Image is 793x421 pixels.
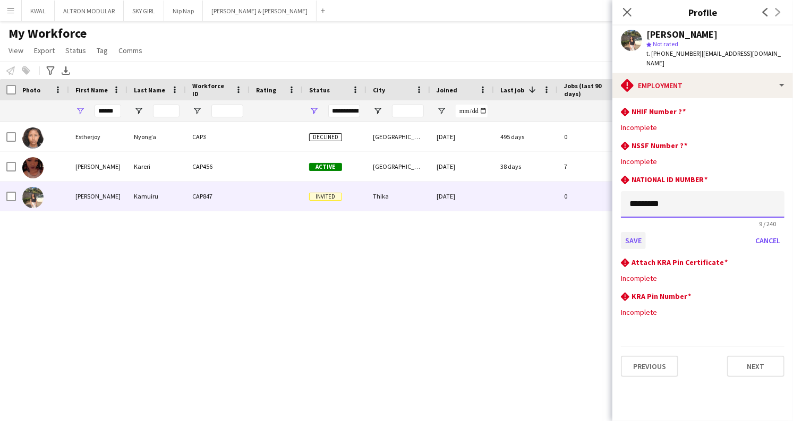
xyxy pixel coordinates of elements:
div: 495 days [494,122,558,151]
button: Open Filter Menu [373,106,382,116]
button: Open Filter Menu [75,106,85,116]
h3: KRA Pin Number [632,291,691,301]
div: [DATE] [430,122,494,151]
app-action-btn: Export XLSX [59,64,72,77]
input: First Name Filter Input [95,105,121,117]
span: Photo [22,86,40,94]
div: Incomplete [621,273,785,283]
span: My Workforce [8,25,87,41]
a: Tag [92,44,112,57]
span: Export [34,46,55,55]
div: CAP3 [186,122,250,151]
img: Estherjoy Nyong’a [22,127,44,149]
div: Incomplete [621,123,785,132]
span: Active [309,163,342,171]
span: 9 / 240 [751,220,785,228]
span: t. [PHONE_NUMBER] [646,49,702,57]
button: Save [621,232,646,249]
div: [DATE] [430,152,494,181]
button: Next [727,356,785,377]
button: SKY GIRL [124,1,164,21]
div: [DATE] [430,182,494,211]
span: Rating [256,86,276,94]
a: Comms [114,44,147,57]
button: [PERSON_NAME] & [PERSON_NAME] [203,1,317,21]
div: [GEOGRAPHIC_DATA] [366,152,430,181]
img: Esther Wangari Kamuiru [22,187,44,208]
span: Joined [437,86,457,94]
button: Open Filter Menu [192,106,202,116]
div: 38 days [494,152,558,181]
div: CAP847 [186,182,250,211]
div: 0 [558,122,627,151]
h3: NSSF Number ? [632,141,687,150]
span: View [8,46,23,55]
input: Joined Filter Input [456,105,488,117]
div: Kamuiru [127,182,186,211]
div: 0 [558,182,627,211]
span: Invited [309,193,342,201]
span: Last job [500,86,524,94]
span: | [EMAIL_ADDRESS][DOMAIN_NAME] [646,49,781,67]
span: City [373,86,385,94]
button: ALTRON MODULAR [55,1,124,21]
img: Esther Kareri [22,157,44,178]
a: View [4,44,28,57]
span: Last Name [134,86,165,94]
span: Jobs (last 90 days) [564,82,608,98]
span: Comms [118,46,142,55]
h3: Attach KRA Pin Certificate [632,257,728,267]
button: KWAL [22,1,55,21]
div: 7 [558,152,627,181]
button: Cancel [751,232,785,249]
a: Status [61,44,90,57]
div: Incomplete [621,307,785,317]
span: Workforce ID [192,82,231,98]
span: Tag [97,46,108,55]
div: [GEOGRAPHIC_DATA] [366,122,430,151]
app-action-btn: Advanced filters [44,64,57,77]
span: Declined [309,133,342,141]
div: Employment [612,73,793,98]
h3: NATIONAL ID NUMBER [632,175,707,184]
button: Open Filter Menu [134,106,143,116]
button: Open Filter Menu [437,106,446,116]
span: First Name [75,86,108,94]
div: Estherjoy [69,122,127,151]
span: Status [309,86,330,94]
div: [PERSON_NAME] [69,182,127,211]
div: [PERSON_NAME] [646,30,718,39]
h3: NHIF Number ? [632,107,686,116]
input: Workforce ID Filter Input [211,105,243,117]
button: Previous [621,356,678,377]
button: Open Filter Menu [309,106,319,116]
span: Status [65,46,86,55]
span: Not rated [653,40,678,48]
input: City Filter Input [392,105,424,117]
div: Kareri [127,152,186,181]
div: Thika [366,182,430,211]
div: [PERSON_NAME] [69,152,127,181]
div: Incomplete [621,157,785,166]
a: Export [30,44,59,57]
button: Nip Nap [164,1,203,21]
div: Nyong’a [127,122,186,151]
input: Last Name Filter Input [153,105,180,117]
div: CAP456 [186,152,250,181]
h3: Profile [612,5,793,19]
